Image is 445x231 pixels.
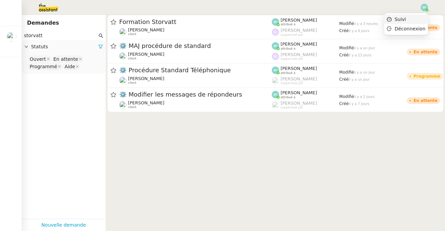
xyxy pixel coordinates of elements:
span: suppervisé par [281,81,303,85]
div: Ouvert [30,56,46,62]
img: users%2FLb8tVVcnxkNxES4cleXP4rKNCSJ2%2Favatar%2F2ff4be35-2167-49b6-8427-565bfd2dd78c [119,52,127,60]
span: [PERSON_NAME] [128,27,164,32]
app-user-label: suppervisé par [272,28,339,36]
span: ⚙️ Modifier les messages de répondeurs [119,92,272,98]
div: Programmé [30,63,57,70]
div: Programmé [414,74,440,78]
span: [PERSON_NAME] [281,18,317,23]
span: suppervisé par [281,57,303,61]
img: users%2FyQfMwtYgTqhRP2YHWHmG2s2LYaD3%2Favatar%2Fprofile-pic.png [119,28,127,35]
img: svg [272,28,279,36]
app-user-label: attribué à [272,18,339,26]
nz-select-item: En attente [52,56,83,62]
span: Déconnexion [395,26,425,31]
span: il y a 7 jours [349,102,369,106]
nz-select-item: Programmé [28,63,62,70]
span: Statuts [31,43,98,51]
img: users%2FyQfMwtYgTqhRP2YHWHmG2s2LYaD3%2Favatar%2Fprofile-pic.png [7,32,16,42]
span: [PERSON_NAME] [281,66,317,71]
span: attribué à [281,71,295,75]
span: Modifié [339,94,354,99]
nz-select-item: Aide [63,63,80,70]
app-user-label: suppervisé par [272,76,339,85]
span: Créé [339,53,349,57]
span: attribué à [281,96,295,99]
img: users%2FyQfMwtYgTqhRP2YHWHmG2s2LYaD3%2Favatar%2Fprofile-pic.png [272,101,279,109]
span: [PERSON_NAME] [281,42,317,47]
span: client [128,105,136,109]
span: il y a 23 jours [349,53,372,57]
img: svg [421,4,428,11]
span: Créé [339,101,349,106]
app-user-detailed-label: client [119,100,272,109]
span: attribué à [281,47,295,51]
span: [PERSON_NAME] [281,90,317,95]
img: svg [272,42,279,50]
span: client [128,57,136,60]
span: Créé [339,28,349,33]
app-user-label: attribué à [272,90,339,99]
nz-page-header-title: Demandes [27,18,59,28]
span: suppervisé par [281,33,303,37]
span: client [128,81,136,85]
img: svg [272,18,279,26]
img: svg [272,53,279,60]
nz-select-item: Ouvert [28,56,51,62]
img: svg [272,91,279,98]
app-user-detailed-label: client [119,27,272,36]
img: users%2FRcIDm4Xn1TPHYwgLThSv8RQYtaM2%2Favatar%2F95761f7a-40c3-4bb5-878d-fe785e6f95b2 [119,77,127,84]
app-user-label: attribué à [272,66,339,75]
div: Statuts [22,40,106,53]
span: il y a un jour [349,78,370,81]
span: il y a 3 heures [354,22,378,26]
img: users%2FLb8tVVcnxkNxES4cleXP4rKNCSJ2%2Favatar%2F2ff4be35-2167-49b6-8427-565bfd2dd78c [119,101,127,108]
img: users%2FyQfMwtYgTqhRP2YHWHmG2s2LYaD3%2Favatar%2Fprofile-pic.png [272,77,279,84]
span: [PERSON_NAME] [128,76,164,81]
app-user-detailed-label: client [119,76,272,85]
app-user-label: suppervisé par [272,101,339,109]
span: client [128,32,136,36]
span: suppervisé par [281,106,303,109]
input: Rechercher [24,32,97,40]
span: attribué à [281,23,295,26]
span: ⚙️ Procédure Standard Téléphonique [119,67,272,73]
span: Modifié [339,46,354,50]
span: il y a 9 jours [349,29,369,33]
span: Formation Storvatt [119,19,272,25]
span: il y a un jour [354,71,375,74]
span: Créé [339,77,349,82]
span: [PERSON_NAME] [128,52,164,57]
span: [PERSON_NAME] [281,28,317,33]
app-user-label: attribué à [272,42,339,50]
span: [PERSON_NAME] [281,52,317,57]
div: En attente [53,56,78,62]
div: Aide [64,63,75,70]
a: Nouvelle demande [42,221,86,229]
span: [PERSON_NAME] [281,101,317,106]
img: svg [272,67,279,74]
app-user-label: suppervisé par [272,52,339,61]
span: Modifié [339,70,354,75]
app-user-detailed-label: client [119,52,272,60]
span: il y a 2 jours [354,95,375,99]
span: Suivi [395,17,406,22]
span: [PERSON_NAME] [281,76,317,81]
div: En attente [414,50,438,54]
span: [PERSON_NAME] [128,100,164,105]
span: Modifié [339,21,354,26]
span: il y a un jour [354,46,375,50]
span: ⚙️ MAJ procédure de standard [119,43,272,49]
div: En attente [414,99,438,103]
